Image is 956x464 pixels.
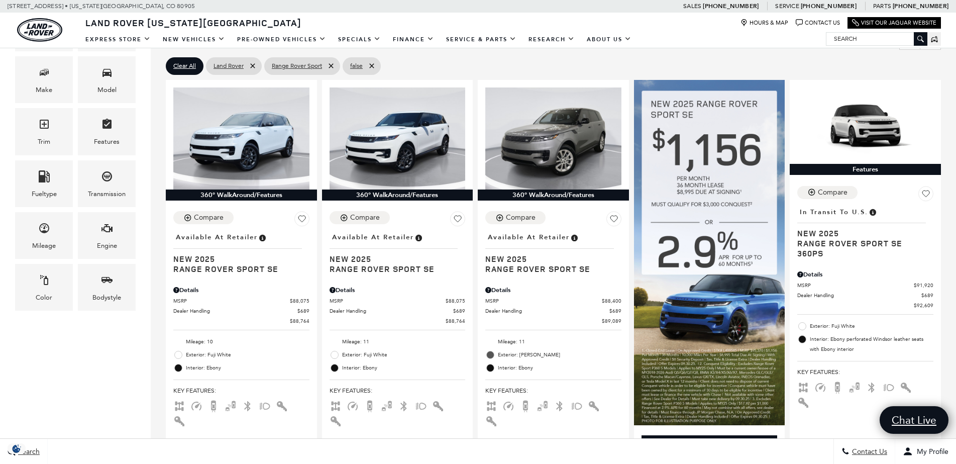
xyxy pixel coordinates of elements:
[186,363,309,373] span: Interior: Ebony
[157,31,231,48] a: New Vehicles
[797,292,933,299] a: Dealer Handling $689
[272,60,322,72] span: Range Rover Sport
[581,31,638,48] a: About Us
[485,286,621,295] div: Pricing Details - Range Rover Sport SE
[79,31,157,48] a: EXPRESS STORE
[78,108,136,155] div: FeaturesFeatures
[826,33,927,45] input: Search
[330,297,446,305] span: MSRP
[101,271,113,292] span: Bodystyle
[17,18,62,42] a: land-rover
[17,18,62,42] img: Land Rover
[173,307,309,315] a: Dealer Handling $689
[15,56,73,103] div: MakeMake
[797,292,921,299] span: Dealer Handling
[330,307,454,315] span: Dealer Handling
[609,307,621,315] span: $689
[797,228,926,238] span: New 2025
[918,186,933,205] button: Save Vehicle
[831,383,843,390] span: Backup Camera
[290,317,309,325] span: $88,764
[537,402,549,409] span: Blind Spot Monitor
[36,292,52,303] div: Color
[190,402,202,409] span: Adaptive Cruise Control
[415,402,427,409] span: Fog Lights
[173,385,309,396] span: Key Features :
[38,116,50,136] span: Trim
[485,297,621,305] a: MSRP $88,400
[330,264,458,274] span: Range Rover Sport SE
[478,190,629,201] div: 360° WalkAround/Features
[502,402,514,409] span: Adaptive Cruise Control
[797,282,933,289] a: MSRP $91,920
[15,160,73,207] div: FueltypeFueltype
[914,302,933,309] span: $92,609
[450,211,465,230] button: Save Vehicle
[101,220,113,240] span: Engine
[453,307,465,315] span: $689
[173,417,185,424] span: Keyless Entry
[79,17,307,29] a: Land Rover [US_STATE][GEOGRAPHIC_DATA]
[347,402,359,409] span: Adaptive Cruise Control
[330,335,466,348] li: Mileage: 11
[92,292,121,303] div: Bodystyle
[342,363,466,373] span: Interior: Ebony
[101,116,113,136] span: Features
[602,297,621,305] span: $88,400
[173,254,302,264] span: New 2025
[290,297,309,305] span: $88,075
[97,240,117,251] div: Engine
[38,168,50,189] span: Fueltype
[797,270,933,279] div: Pricing Details - Range Rover Sport SE 360PS
[207,402,220,409] span: Backup Camera
[485,307,609,315] span: Dealer Handling
[8,3,195,10] a: [STREET_ADDRESS] • [US_STATE][GEOGRAPHIC_DATA], CO 80905
[797,186,858,199] button: Compare Vehicle
[683,3,701,10] span: Sales
[78,160,136,207] div: TransmissionTransmission
[330,254,458,264] span: New 2025
[173,60,196,72] span: Clear All
[276,402,288,409] span: Interior Accents
[173,264,302,274] span: Range Rover Sport SE
[432,402,444,409] span: Interior Accents
[173,317,309,325] a: $88,764
[848,383,861,390] span: Blind Spot Monitor
[173,87,309,190] img: 2025 LAND ROVER Range Rover Sport SE
[330,417,342,424] span: Keyless Entry
[485,254,614,264] span: New 2025
[797,282,914,289] span: MSRP
[387,31,440,48] a: Finance
[78,264,136,311] div: BodystyleBodystyle
[485,307,621,315] a: Dealer Handling $689
[485,87,621,190] img: 2025 LAND ROVER Range Rover Sport SE
[893,2,948,10] a: [PHONE_NUMBER]
[381,402,393,409] span: Blind Spot Monitor
[330,385,466,396] span: Key Features :
[225,402,237,409] span: Blind Spot Monitor
[797,302,933,309] a: $92,609
[398,402,410,409] span: Bluetooth
[570,232,579,243] span: Vehicle is in stock and ready for immediate delivery. Due to demand, availability is subject to c...
[880,406,948,434] a: Chat Live
[173,297,309,305] a: MSRP $88,075
[588,402,600,409] span: Interior Accents
[38,271,50,292] span: Color
[173,230,309,273] a: Available at RetailerNew 2025Range Rover Sport SE
[332,31,387,48] a: Specials
[364,402,376,409] span: Backup Camera
[797,87,933,164] img: 2025 LAND ROVER Range Rover Sport SE 360PS
[38,64,50,84] span: Make
[176,232,258,243] span: Available at Retailer
[32,189,57,200] div: Fueltype
[606,211,621,230] button: Save Vehicle
[498,350,621,360] span: Exterior: [PERSON_NAME]
[15,108,73,155] div: TrimTrim
[921,292,933,299] span: $689
[79,31,638,48] nav: Main Navigation
[642,435,778,454] div: Schedule Test Drive
[485,385,621,396] span: Key Features :
[330,230,466,273] a: Available at RetailerNew 2025Range Rover Sport SE
[294,211,309,230] button: Save Vehicle
[173,335,309,348] li: Mileage: 10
